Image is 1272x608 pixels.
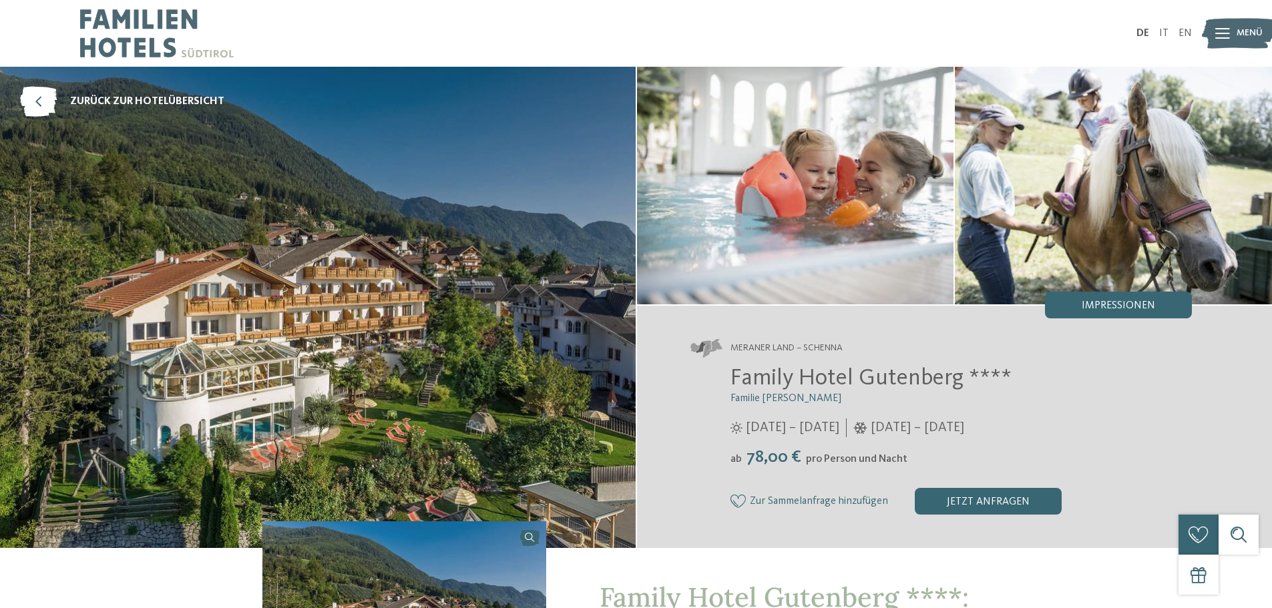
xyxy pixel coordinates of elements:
span: Zur Sammelanfrage hinzufügen [750,496,888,508]
a: DE [1136,28,1149,39]
span: Impressionen [1082,300,1155,311]
span: zurück zur Hotelübersicht [70,94,224,109]
span: Menü [1237,27,1263,40]
a: EN [1179,28,1192,39]
a: IT [1159,28,1169,39]
span: 78,00 € [743,448,805,466]
div: jetzt anfragen [915,488,1062,515]
img: Das Familienhotel in Schenna für kreative Naturliebhaber [637,67,954,304]
span: pro Person und Nacht [806,454,907,465]
span: Family Hotel Gutenberg **** [730,366,1012,390]
i: Öffnungszeiten im Winter [853,422,867,434]
a: zurück zur Hotelübersicht [20,87,224,117]
span: Meraner Land – Schenna [730,342,843,355]
img: Das Familienhotel in Schenna für kreative Naturliebhaber [955,67,1272,304]
span: [DATE] – [DATE] [746,418,839,437]
span: Familie [PERSON_NAME] [730,393,841,404]
span: [DATE] – [DATE] [871,418,964,437]
span: ab [730,454,742,465]
i: Öffnungszeiten im Sommer [730,422,743,434]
